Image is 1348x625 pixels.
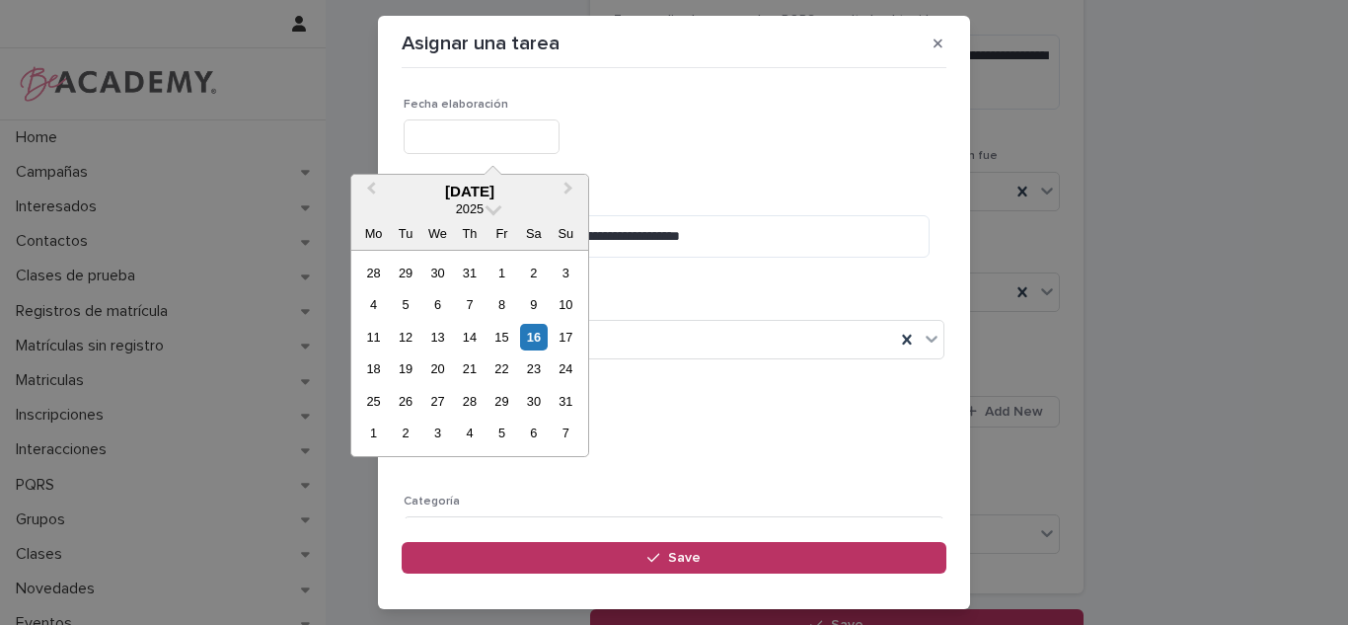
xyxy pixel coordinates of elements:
[424,260,451,286] div: Choose Wednesday, 30 July 2025
[392,388,418,415] div: Choose Tuesday, 26 August 2025
[456,388,483,415] div: Choose Thursday, 28 August 2025
[424,420,451,446] div: Choose Wednesday, 3 September 2025
[553,220,579,247] div: Su
[360,260,387,286] div: Choose Monday, 28 July 2025
[488,291,515,318] div: Choose Friday, 8 August 2025
[553,260,579,286] div: Choose Sunday, 3 August 2025
[392,291,418,318] div: Choose Tuesday, 5 August 2025
[456,420,483,446] div: Choose Thursday, 4 September 2025
[360,388,387,415] div: Choose Monday, 25 August 2025
[520,355,547,382] div: Choose Saturday, 23 August 2025
[488,324,515,351] div: Choose Friday, 15 August 2025
[392,324,418,351] div: Choose Tuesday, 12 August 2025
[360,355,387,382] div: Choose Monday, 18 August 2025
[402,542,946,574] button: Save
[553,420,579,446] div: Choose Sunday, 7 September 2025
[424,355,451,382] div: Choose Wednesday, 20 August 2025
[520,324,547,351] div: Choose Saturday, 16 August 2025
[520,291,547,318] div: Choose Saturday, 9 August 2025
[424,291,451,318] div: Choose Wednesday, 6 August 2025
[392,420,418,446] div: Choose Tuesday, 2 September 2025
[360,324,387,351] div: Choose Monday, 11 August 2025
[424,324,451,351] div: Choose Wednesday, 13 August 2025
[456,355,483,382] div: Choose Thursday, 21 August 2025
[351,183,588,200] div: [DATE]
[424,388,451,415] div: Choose Wednesday, 27 August 2025
[456,260,483,286] div: Choose Thursday, 31 July 2025
[392,220,418,247] div: Tu
[555,177,586,208] button: Next Month
[520,260,547,286] div: Choose Saturday, 2 August 2025
[553,355,579,382] div: Choose Sunday, 24 August 2025
[488,260,515,286] div: Choose Friday, 1 August 2025
[360,291,387,318] div: Choose Monday, 4 August 2025
[360,420,387,446] div: Choose Monday, 1 September 2025
[392,260,418,286] div: Choose Tuesday, 29 July 2025
[520,420,547,446] div: Choose Saturday, 6 September 2025
[520,220,547,247] div: Sa
[553,291,579,318] div: Choose Sunday, 10 August 2025
[456,324,483,351] div: Choose Thursday, 14 August 2025
[488,355,515,382] div: Choose Friday, 22 August 2025
[404,496,460,508] span: Categoría
[456,201,484,216] span: 2025
[357,257,581,449] div: month 2025-08
[520,388,547,415] div: Choose Saturday, 30 August 2025
[668,551,701,565] span: Save
[488,220,515,247] div: Fr
[424,220,451,247] div: We
[404,99,508,111] span: Fecha elaboración
[553,388,579,415] div: Choose Sunday, 31 August 2025
[402,32,560,55] p: Asignar una tarea
[456,291,483,318] div: Choose Thursday, 7 August 2025
[360,220,387,247] div: Mo
[488,388,515,415] div: Choose Friday, 29 August 2025
[392,355,418,382] div: Choose Tuesday, 19 August 2025
[553,324,579,351] div: Choose Sunday, 17 August 2025
[488,420,515,446] div: Choose Friday, 5 September 2025
[353,177,385,208] button: Previous Month
[456,220,483,247] div: Th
